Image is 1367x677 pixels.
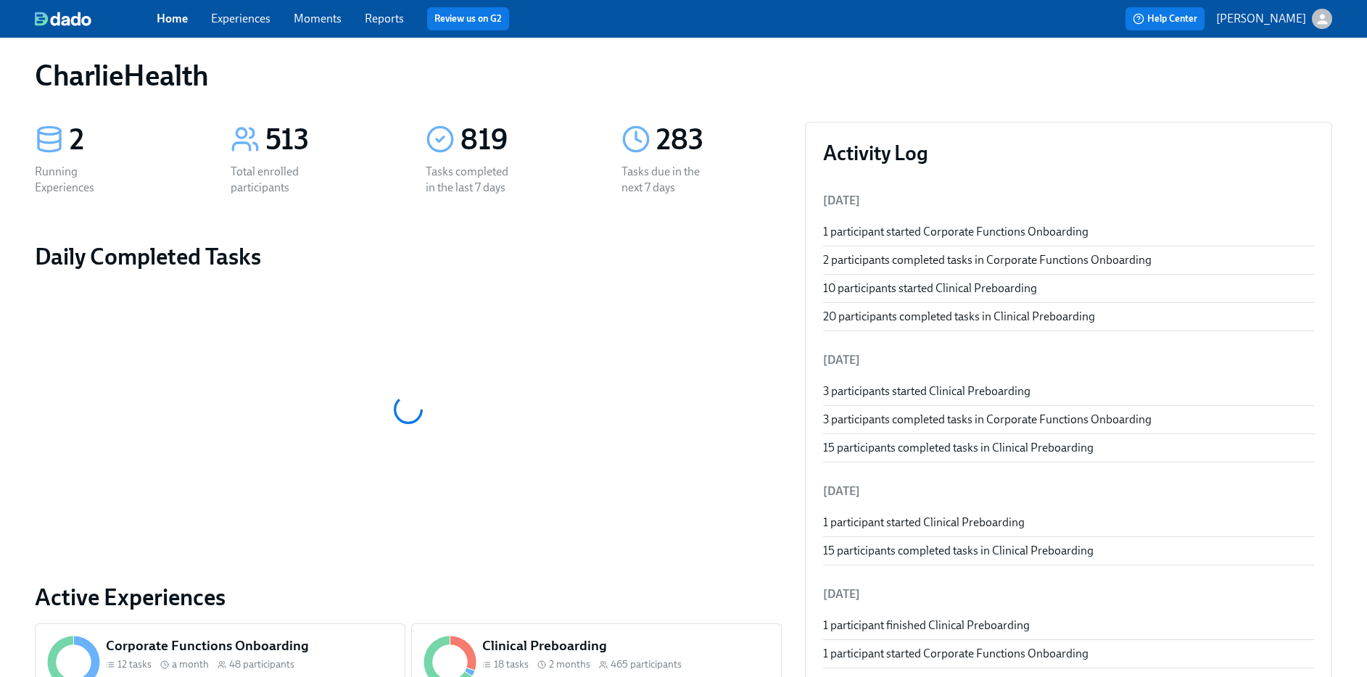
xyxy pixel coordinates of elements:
div: Running Experiences [35,164,128,196]
h3: Activity Log [823,140,1314,166]
button: [PERSON_NAME] [1216,9,1332,29]
a: dado [35,12,157,26]
div: 20 participants completed tasks in Clinical Preboarding [823,309,1314,325]
li: [DATE] [823,577,1314,612]
button: Help Center [1126,7,1205,30]
span: [DATE] [823,194,860,207]
span: 465 participants [611,657,682,671]
div: 10 participants started Clinical Preboarding [823,281,1314,296]
span: 18 tasks [494,657,529,671]
span: Help Center [1133,12,1197,26]
div: 1 participant started Corporate Functions Onboarding [823,646,1314,662]
div: 3 participants started Clinical Preboarding [823,383,1314,399]
div: 15 participants completed tasks in Clinical Preboarding [823,543,1314,559]
div: 1 participant started Corporate Functions Onboarding [823,224,1314,240]
button: Review us on G2 [427,7,509,30]
p: [PERSON_NAME] [1216,11,1306,27]
div: 513 [265,122,392,158]
div: 283 [656,122,782,158]
span: 12 tasks [117,657,152,671]
div: 3 participants completed tasks in Corporate Functions Onboarding [823,412,1314,428]
h5: Clinical Preboarding [482,636,769,655]
span: 48 participants [229,657,294,671]
div: 2 [70,122,196,158]
h1: CharlieHealth [35,58,209,93]
a: Review us on G2 [434,12,502,26]
a: Home [157,12,188,25]
img: dado [35,12,91,26]
div: 15 participants completed tasks in Clinical Preboarding [823,440,1314,456]
div: Tasks completed in the last 7 days [426,164,519,196]
div: Total enrolled participants [231,164,323,196]
div: 819 [461,122,587,158]
a: Experiences [211,12,270,25]
li: [DATE] [823,343,1314,378]
div: 2 participants completed tasks in Corporate Functions Onboarding [823,252,1314,268]
a: Moments [294,12,342,25]
div: 1 participant finished Clinical Preboarding [823,618,1314,634]
div: 1 participant started Clinical Preboarding [823,515,1314,531]
a: Reports [365,12,404,25]
a: Active Experiences [35,583,782,612]
h2: Daily Completed Tasks [35,242,782,271]
div: Tasks due in the next 7 days [621,164,714,196]
span: a month [172,657,209,671]
li: [DATE] [823,474,1314,509]
h5: Corporate Functions Onboarding [106,636,393,655]
span: 2 months [549,657,590,671]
